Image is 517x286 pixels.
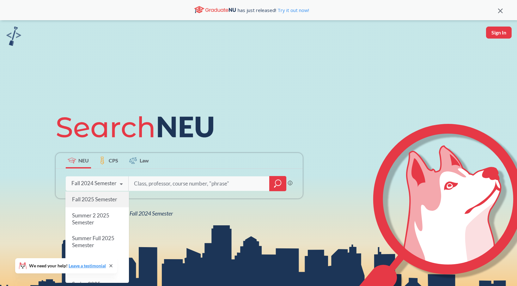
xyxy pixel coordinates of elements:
[118,210,173,217] span: NEU Fall 2024 Semester
[72,212,109,225] span: Summer 2 2025 Semester
[6,27,21,46] img: sandbox logo
[71,180,117,187] div: Fall 2024 Semester
[140,157,149,164] span: Law
[72,235,114,248] span: Summer Full 2025 Semester
[72,258,109,271] span: Summer 1 2025 Semester
[133,177,265,190] input: Class, professor, course number, "phrase"
[269,176,286,191] div: magnifying glass
[69,263,106,268] a: Leave a testimonial
[71,210,173,217] span: View all classes for
[486,27,512,39] button: Sign In
[72,196,117,203] span: Fall 2025 Semester
[276,7,309,13] a: Try it out now!
[78,157,89,164] span: NEU
[6,27,21,48] a: sandbox logo
[238,7,309,14] span: has just released!
[109,157,118,164] span: CPS
[29,264,106,268] span: We need your help!
[274,179,282,188] svg: magnifying glass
